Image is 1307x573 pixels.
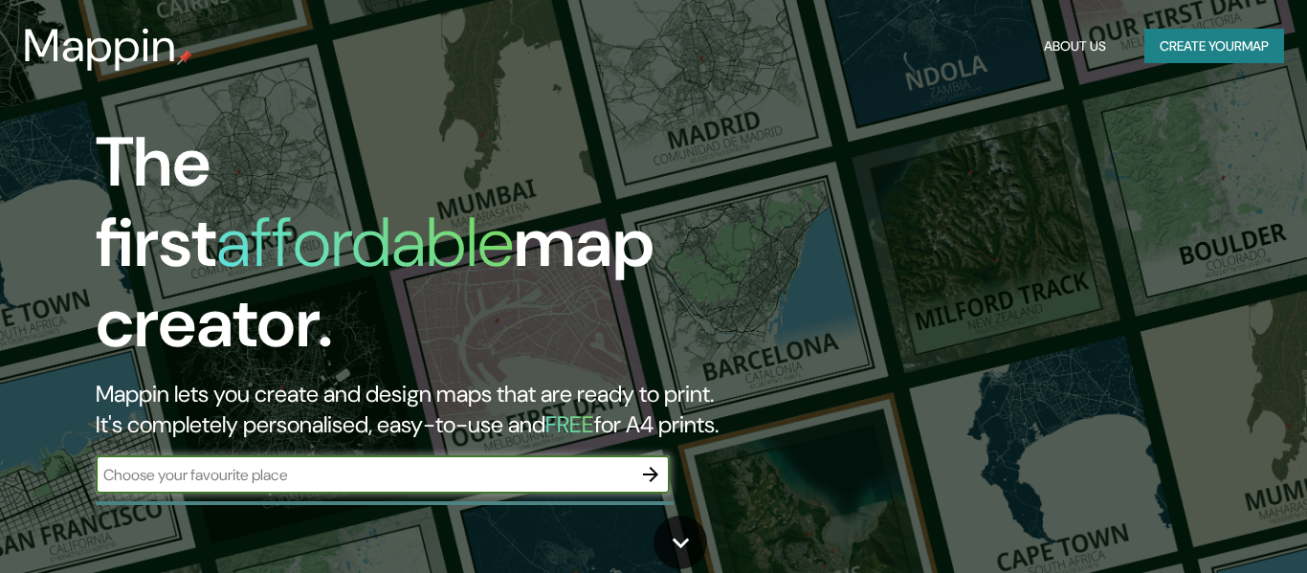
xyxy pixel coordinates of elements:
button: Create yourmap [1144,29,1284,64]
input: Choose your favourite place [96,464,631,486]
h1: The first map creator. [96,122,749,379]
h1: affordable [216,198,514,287]
button: About Us [1036,29,1114,64]
h5: FREE [545,409,594,439]
h2: Mappin lets you create and design maps that are ready to print. It's completely personalised, eas... [96,379,749,440]
img: mappin-pin [177,50,192,65]
h3: Mappin [23,19,177,73]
